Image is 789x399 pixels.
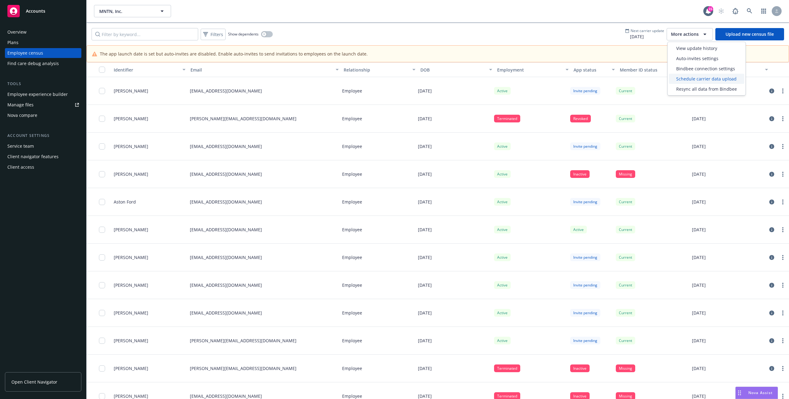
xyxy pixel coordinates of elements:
[99,227,105,233] input: Toggle Row Selected
[190,282,262,288] p: [EMAIL_ADDRESS][DOMAIN_NAME]
[99,67,105,73] input: Select all
[211,31,223,38] span: Filters
[616,281,635,289] div: Current
[616,337,635,344] div: Current
[570,281,600,289] div: Invite pending
[342,337,362,344] p: Employee
[494,337,511,344] div: Active
[342,254,362,261] p: Employee
[779,87,787,95] a: more
[616,226,635,233] div: Current
[497,67,562,73] div: Employment
[494,226,511,233] div: Active
[570,253,600,261] div: Invite pending
[92,28,198,40] input: Filter by keyword...
[494,281,511,289] div: Active
[617,62,694,77] button: Member ID status
[114,199,136,205] span: Aston Ford
[11,379,57,385] span: Open Client Navigator
[692,254,706,261] p: [DATE]
[418,337,432,344] p: [DATE]
[676,55,718,62] span: Auto-invites settings
[418,171,432,177] p: [DATE]
[99,88,105,94] input: Toggle Row Selected
[736,387,743,399] div: Drag to move
[692,365,706,372] p: [DATE]
[692,115,706,122] p: [DATE]
[768,115,775,122] a: circleInformation
[114,67,179,73] div: Identifier
[99,254,105,261] input: Toggle Row Selected
[418,62,495,77] button: DOB
[616,87,635,95] div: Current
[418,365,432,372] p: [DATE]
[571,62,617,77] button: App status
[692,199,706,205] p: [DATE]
[494,87,511,95] div: Active
[779,143,787,150] a: more
[114,88,148,94] span: [PERSON_NAME]
[7,100,34,110] div: Manage files
[570,364,590,372] div: Inactive
[715,28,784,40] a: Upload new census file
[99,338,105,344] input: Toggle Row Selected
[779,115,787,122] a: more
[494,309,511,317] div: Active
[99,116,105,122] input: Toggle Row Selected
[342,365,362,372] p: Employee
[188,62,341,77] button: Email
[190,88,262,94] p: [EMAIL_ADDRESS][DOMAIN_NAME]
[114,143,148,150] span: [PERSON_NAME]
[692,337,706,344] p: [DATE]
[341,62,418,77] button: Relationship
[692,282,706,288] p: [DATE]
[7,48,43,58] div: Employee census
[342,226,362,233] p: Employee
[342,143,362,150] p: Employee
[342,282,362,288] p: Employee
[779,254,787,261] a: more
[570,170,590,178] div: Inactive
[779,198,787,206] a: more
[7,141,34,151] div: Service team
[779,171,787,178] a: more
[758,5,770,17] a: Switch app
[99,143,105,150] input: Toggle Row Selected
[342,171,362,177] p: Employee
[228,31,259,37] span: Show dependents
[631,28,664,33] span: Next carrier update
[625,33,664,40] span: [DATE]
[671,31,699,37] span: More actions
[676,86,737,92] span: Resync all data from Bindbee
[418,143,432,150] p: [DATE]
[190,143,262,150] p: [EMAIL_ADDRESS][DOMAIN_NAME]
[99,310,105,316] input: Toggle Row Selected
[418,226,432,233] p: [DATE]
[5,59,81,68] a: Find care debug analysis
[201,29,226,40] button: Filters
[5,38,81,47] a: Plans
[7,59,59,68] div: Find care debug analysis
[5,152,81,162] a: Client navigator features
[99,171,105,177] input: Toggle Row Selected
[99,199,105,205] input: Toggle Row Selected
[570,198,600,206] div: Invite pending
[342,310,362,316] p: Employee
[190,67,332,73] div: Email
[190,226,262,233] p: [EMAIL_ADDRESS][DOMAIN_NAME]
[735,387,778,399] button: Nova Assist
[99,365,105,372] input: Toggle Row Selected
[7,38,18,47] div: Plans
[494,198,511,206] div: Active
[768,171,775,178] a: circleInformation
[570,226,587,233] div: Active
[616,253,635,261] div: Current
[5,141,81,151] a: Service team
[768,87,775,95] a: circleInformation
[202,30,224,39] span: Filters
[676,65,735,72] span: Bindbee connection settings
[768,226,775,233] a: circleInformation
[418,254,432,261] p: [DATE]
[692,143,706,150] p: [DATE]
[190,171,262,177] p: [EMAIL_ADDRESS][DOMAIN_NAME]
